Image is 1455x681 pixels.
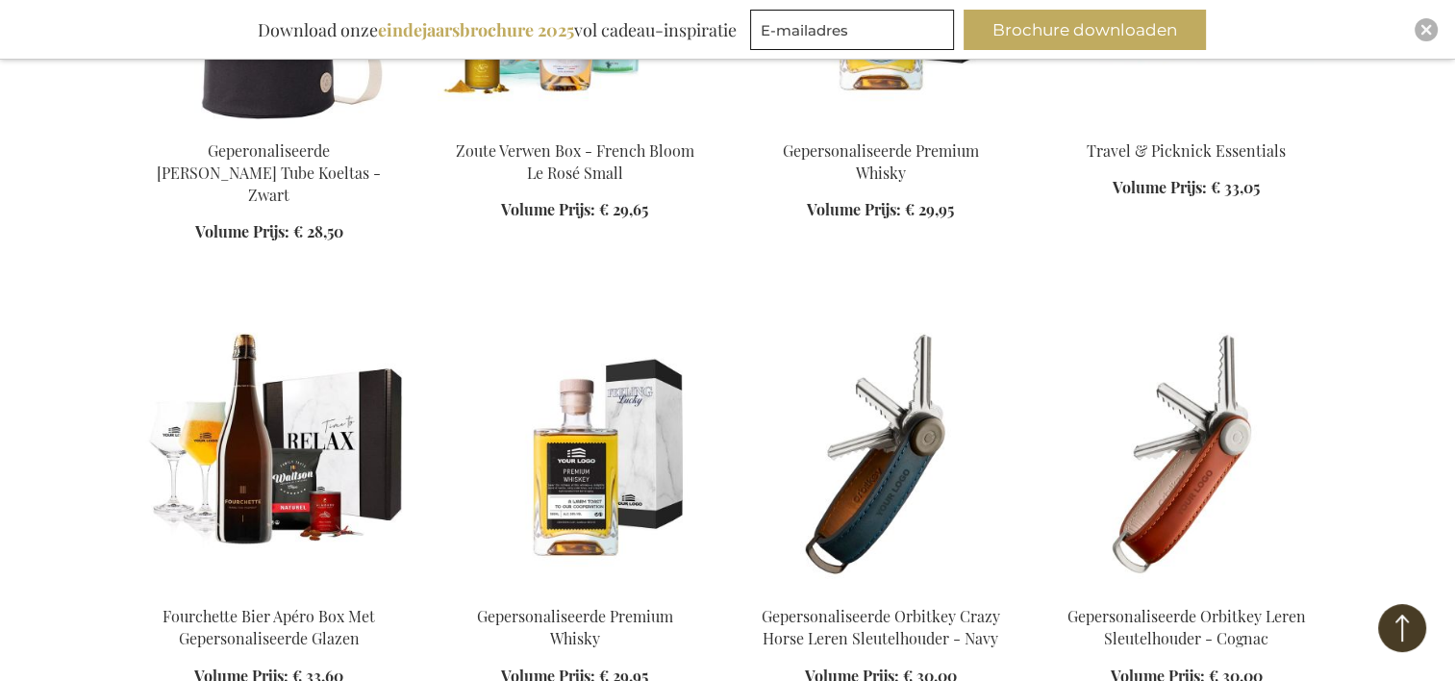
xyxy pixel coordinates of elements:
[1420,24,1432,36] img: Close
[750,10,954,50] input: E-mailadres
[905,199,954,219] span: € 29,95
[743,582,1018,600] a: Personalised Orbitkey Crazy Horse Leather Key Organiser - Navy
[293,221,343,241] span: € 28,50
[249,10,745,50] div: Download onze vol cadeau-inspiratie
[743,320,1018,590] img: Personalised Orbitkey Crazy Horse Leather Key Organiser - Navy
[750,10,960,56] form: marketing offers and promotions
[599,199,648,219] span: € 29,65
[1067,606,1306,648] a: Gepersonaliseerde Orbitkey Leren Sleutelhouder - Cognac
[477,606,673,648] a: Gepersonaliseerde Premium Whisky
[1415,18,1438,41] div: Close
[807,199,901,219] span: Volume Prijs:
[807,199,954,221] a: Volume Prijs: € 29,95
[1049,582,1324,600] a: Personalised Orbitkey Leather Key Organiser - Cognac
[132,320,407,590] img: Fourchette Beer Apéro Box With Personalised Glasses
[1087,140,1286,161] a: Travel & Picknick Essentials
[501,199,595,219] span: Volume Prijs:
[195,221,289,241] span: Volume Prijs:
[132,582,407,600] a: Fourchette Beer Apéro Box With Personalised Glasses
[163,606,375,648] a: Fourchette Bier Apéro Box Met Gepersonaliseerde Glazen
[378,18,574,41] b: eindejaarsbrochure 2025
[195,221,343,243] a: Volume Prijs: € 28,50
[1211,177,1260,197] span: € 33,05
[157,140,381,205] a: Geperonaliseerde [PERSON_NAME] Tube Koeltas - Zwart
[964,10,1206,50] button: Brochure downloaden
[1113,177,1207,197] span: Volume Prijs:
[438,116,713,135] a: Salty Treats Box - French Bloom Le Rose Small
[1049,116,1324,135] a: Travel & Picknick Essentials
[438,320,713,590] img: Personalised Premium Whiskey
[456,140,694,183] a: Zoute Verwen Box - French Bloom Le Rosé Small
[438,582,713,600] a: Personalised Premium Whiskey
[1113,177,1260,199] a: Volume Prijs: € 33,05
[783,140,979,183] a: Gepersonaliseerde Premium Whisky
[132,116,407,135] a: Peronalised Sortino Cooler Trunk - Black
[762,606,1000,648] a: Gepersonaliseerde Orbitkey Crazy Horse Leren Sleutelhouder - Navy
[1049,320,1324,590] img: Personalised Orbitkey Leather Key Organiser - Cognac
[501,199,648,221] a: Volume Prijs: € 29,65
[743,116,1018,135] a: Personalised Premium Whisky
